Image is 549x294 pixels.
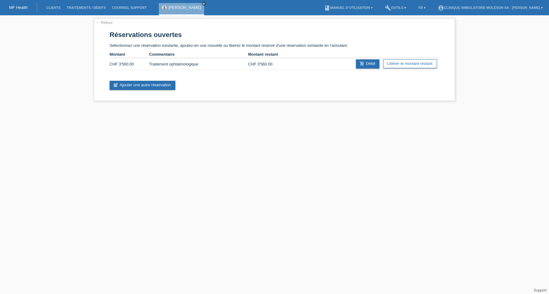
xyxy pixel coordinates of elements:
i: account_circle [438,5,444,11]
i: add_shopping_cart [360,61,364,66]
i: post_add [113,83,118,87]
a: bookManuel d’utilisation ▾ [321,6,375,9]
a: Traitements / débits [64,6,109,9]
div: Sélectionnez une réservation existante, ajoutez-en une nouvelle ou libérez le montant réservé d'u... [94,18,455,101]
a: Support [534,288,547,292]
a: Clients [43,6,64,9]
a: [PERSON_NAME] [168,5,201,10]
td: CHF 3'560.00 [248,58,288,70]
i: build [385,5,391,11]
a: add_shopping_cartDébit [356,59,379,69]
th: Commentaire [149,51,248,58]
h1: Réservations ouvertes [110,31,439,39]
i: book [324,5,330,11]
a: FR ▾ [415,6,429,9]
td: Traitement ophtalmologique [149,58,248,70]
a: post_addAjouter une autre réservation [110,81,175,90]
a: buildOutils ▾ [382,6,409,9]
a: Libérer le montant restant [383,59,437,68]
td: CHF 3'560.00 [110,58,149,70]
a: close [202,2,206,6]
a: MF Health [9,5,28,10]
i: close [202,2,205,5]
th: Montant [110,51,149,58]
a: ← Retour [96,20,113,25]
a: Courriel Support [109,6,150,9]
a: account_circleClinique ambulatoire Moléson SA - [PERSON_NAME] ▾ [435,6,546,9]
th: Montant restant [248,51,288,58]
